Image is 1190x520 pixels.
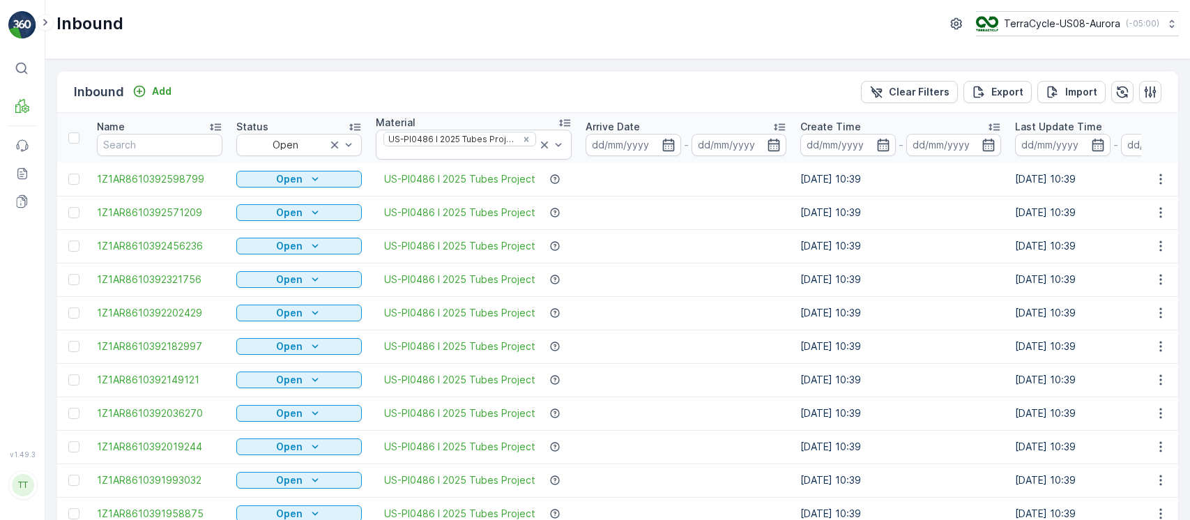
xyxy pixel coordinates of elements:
[68,240,79,252] div: Toggle Row Selected
[276,440,303,454] p: Open
[236,238,362,254] button: Open
[8,11,36,39] img: logo
[991,85,1023,99] p: Export
[68,174,79,185] div: Toggle Row Selected
[68,475,79,486] div: Toggle Row Selected
[68,207,79,218] div: Toggle Row Selected
[97,406,222,420] span: 1Z1AR8610392036270
[97,306,222,320] span: 1Z1AR8610392202429
[384,239,535,253] a: US-PI0486 I 2025 Tubes Project
[236,120,268,134] p: Status
[376,116,415,130] p: Material
[692,134,787,156] input: dd/mm/yyyy
[236,171,362,188] button: Open
[861,81,958,103] button: Clear Filters
[384,306,535,320] a: US-PI0486 I 2025 Tubes Project
[976,16,998,31] img: image_ci7OI47.png
[800,134,896,156] input: dd/mm/yyyy
[1015,134,1111,156] input: dd/mm/yyyy
[384,406,535,420] a: US-PI0486 I 2025 Tubes Project
[1113,137,1118,153] p: -
[8,461,36,509] button: TT
[236,438,362,455] button: Open
[236,472,362,489] button: Open
[384,172,535,186] a: US-PI0486 I 2025 Tubes Project
[276,373,303,387] p: Open
[384,206,535,220] a: US-PI0486 I 2025 Tubes Project
[97,239,222,253] a: 1Z1AR8610392456236
[236,372,362,388] button: Open
[8,450,36,459] span: v 1.49.3
[97,172,222,186] a: 1Z1AR8610392598799
[384,473,535,487] a: US-PI0486 I 2025 Tubes Project
[68,508,79,519] div: Toggle Row Selected
[793,196,1008,229] td: [DATE] 10:39
[97,273,222,286] a: 1Z1AR8610392321756
[68,274,79,285] div: Toggle Row Selected
[586,120,640,134] p: Arrive Date
[384,273,535,286] a: US-PI0486 I 2025 Tubes Project
[12,474,34,496] div: TT
[906,134,1002,156] input: dd/mm/yyyy
[276,339,303,353] p: Open
[97,120,125,134] p: Name
[68,441,79,452] div: Toggle Row Selected
[236,405,362,422] button: Open
[276,172,303,186] p: Open
[793,330,1008,363] td: [DATE] 10:39
[152,84,171,98] p: Add
[68,408,79,419] div: Toggle Row Selected
[384,373,535,387] a: US-PI0486 I 2025 Tubes Project
[276,306,303,320] p: Open
[976,11,1179,36] button: TerraCycle-US08-Aurora(-05:00)
[793,464,1008,497] td: [DATE] 10:39
[97,440,222,454] a: 1Z1AR8610392019244
[97,373,222,387] a: 1Z1AR8610392149121
[97,206,222,220] a: 1Z1AR8610392571209
[384,132,518,146] div: US-PI0486 I 2025 Tubes Project
[68,374,79,385] div: Toggle Row Selected
[384,440,535,454] a: US-PI0486 I 2025 Tubes Project
[519,134,534,145] div: Remove US-PI0486 I 2025 Tubes Project
[793,430,1008,464] td: [DATE] 10:39
[276,239,303,253] p: Open
[236,305,362,321] button: Open
[1065,85,1097,99] p: Import
[899,137,903,153] p: -
[56,13,123,35] p: Inbound
[68,341,79,352] div: Toggle Row Selected
[793,162,1008,196] td: [DATE] 10:39
[384,339,535,353] a: US-PI0486 I 2025 Tubes Project
[800,120,861,134] p: Create Time
[1126,18,1159,29] p: ( -05:00 )
[793,296,1008,330] td: [DATE] 10:39
[276,273,303,286] p: Open
[97,339,222,353] a: 1Z1AR8610392182997
[97,473,222,487] span: 1Z1AR8610391993032
[889,85,949,99] p: Clear Filters
[586,134,681,156] input: dd/mm/yyyy
[127,83,177,100] button: Add
[793,363,1008,397] td: [DATE] 10:39
[1004,17,1120,31] p: TerraCycle-US08-Aurora
[236,204,362,221] button: Open
[963,81,1032,103] button: Export
[276,206,303,220] p: Open
[684,137,689,153] p: -
[97,134,222,156] input: Search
